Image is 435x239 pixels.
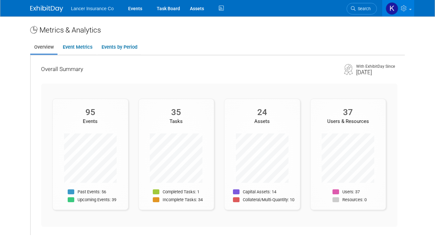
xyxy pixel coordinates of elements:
img: ExhibitDay [30,6,63,12]
p: Capital Assets: 14 [243,189,276,195]
div: 35 [139,107,214,117]
p: Completed Tasks: 1 [163,189,199,195]
span: Search [355,6,371,11]
div: 95 [53,107,128,117]
p: Upcoming Events: 39 [78,197,116,203]
a: Event Metrics [59,41,96,54]
div: 37 [310,107,386,117]
div: [DATE] [356,69,395,76]
div: Assets [224,118,300,125]
p: Users: 37 [342,189,360,195]
div: Users & Resources [310,118,386,125]
div: Metrics & Analytics [30,25,405,35]
p: Resources: 0 [342,197,367,203]
a: Events by Period [98,41,141,54]
img: Kimberly Ochs [386,2,398,15]
p: Past Events: 56 [78,189,106,195]
div: Overall Summary [41,65,339,73]
div: 24 [224,107,300,117]
div: Events [53,118,128,125]
span: Lancer Insurance Co [71,6,114,11]
p: Incomplete Tasks: 34 [163,197,203,203]
div: Tasks [139,118,214,125]
p: Collateral/Multi-Quantity: 10 [243,197,294,203]
a: Overview [30,41,57,54]
div: With ExhibitDay Since [356,64,395,69]
a: Search [347,3,377,14]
